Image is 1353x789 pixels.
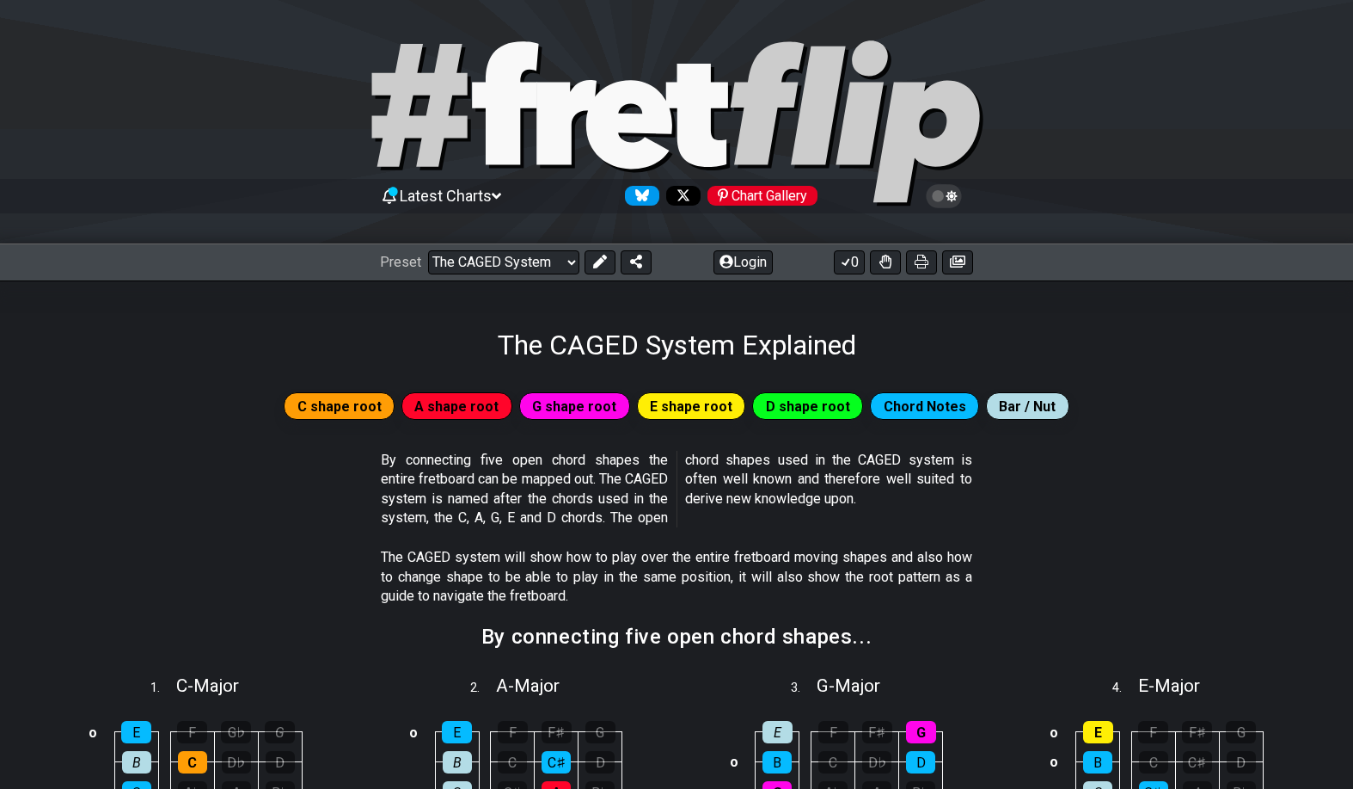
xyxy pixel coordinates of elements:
[1044,718,1064,748] td: o
[470,679,496,698] span: 2 .
[121,721,151,743] div: E
[150,679,176,698] span: 1 .
[862,751,891,774] div: D♭
[1138,721,1168,743] div: F
[83,718,103,748] td: o
[222,751,251,774] div: D♭
[122,751,151,774] div: B
[1226,721,1256,743] div: G
[934,188,954,204] span: Toggle light / dark theme
[400,187,492,205] span: Latest Charts
[1182,721,1212,743] div: F♯
[1083,751,1112,774] div: B
[381,548,972,606] p: The CAGED system will show how to play over the entire fretboard moving shapes and also how to ch...
[884,394,966,419] span: Chord Notes
[766,394,850,419] span: D shape root
[724,747,744,777] td: o
[178,751,207,774] div: C
[585,721,615,743] div: G
[297,394,382,419] span: C shape root
[381,451,972,528] p: By connecting five open chord shapes the entire fretboard can be mapped out. The CAGED system is ...
[265,721,295,743] div: G
[701,186,817,206] a: #fretflip at Pinterest
[498,721,528,743] div: F
[380,254,421,270] span: Preset
[542,751,571,774] div: C♯
[1139,751,1168,774] div: C
[817,675,880,696] span: G - Major
[906,721,936,743] div: G
[713,250,773,274] button: Login
[818,751,848,774] div: C
[791,679,817,698] span: 3 .
[1227,751,1256,774] div: D
[906,250,937,274] button: Print
[659,186,701,206] a: Follow #fretflip at X
[176,675,239,696] span: C - Major
[585,751,615,774] div: D
[762,751,792,774] div: B
[862,721,892,743] div: F♯
[707,186,817,206] div: Chart Gallery
[1183,751,1212,774] div: C♯
[177,721,207,743] div: F
[1138,675,1200,696] span: E - Major
[870,250,901,274] button: Toggle Dexterity for all fretkits
[818,721,848,743] div: F
[498,751,527,774] div: C
[650,394,732,419] span: E shape root
[266,751,295,774] div: D
[1083,721,1113,743] div: E
[585,250,615,274] button: Edit Preset
[834,250,865,274] button: 0
[762,721,793,743] div: E
[221,721,251,743] div: G♭
[999,394,1056,419] span: Bar / Nut
[414,394,499,419] span: A shape root
[428,250,579,274] select: Preset
[403,718,424,748] td: o
[542,721,572,743] div: F♯
[618,186,659,206] a: Follow #fretflip at Bluesky
[498,329,856,361] h1: The CAGED System Explained
[1112,679,1138,698] span: 4 .
[443,751,472,774] div: B
[621,250,652,274] button: Share Preset
[442,721,472,743] div: E
[481,627,872,646] h2: By connecting five open chord shapes...
[496,675,560,696] span: A - Major
[532,394,616,419] span: G shape root
[1044,747,1064,777] td: o
[906,751,935,774] div: D
[942,250,973,274] button: Create image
